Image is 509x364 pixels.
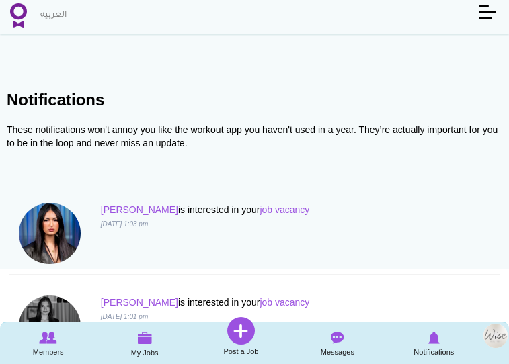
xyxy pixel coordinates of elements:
img: My Jobs [137,332,152,344]
a: [PERSON_NAME] [101,297,178,308]
i: [DATE] 1:03 pm [101,220,148,228]
img: Messages [331,332,344,344]
a: العربية [34,2,73,29]
span: Messages [321,345,354,359]
img: Notifications [428,332,440,344]
a: job vacancy [260,204,309,215]
p: is interested in your [101,295,490,309]
span: Notifications [414,345,454,359]
img: Post a Job [227,317,255,345]
a: [PERSON_NAME] [101,204,178,215]
img: Browse Members [40,332,57,344]
a: Post a Job Post a Job [193,317,289,358]
p: is interested in your [101,203,490,216]
a: My Jobs My Jobs [96,324,192,363]
span: Post a Job [224,345,259,358]
a: job vacancy [260,297,309,308]
span: Members [33,345,64,359]
a: Messages Messages [289,324,385,362]
h1: Notifications [7,91,509,109]
img: Home [10,3,27,28]
a: Notifications Notifications [386,324,482,362]
span: My Jobs [131,346,159,359]
div: These notifications won't annoy you like the workout app you haven't used in a year. They’re actu... [7,123,502,150]
i: [DATE] 1:01 pm [101,313,148,320]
